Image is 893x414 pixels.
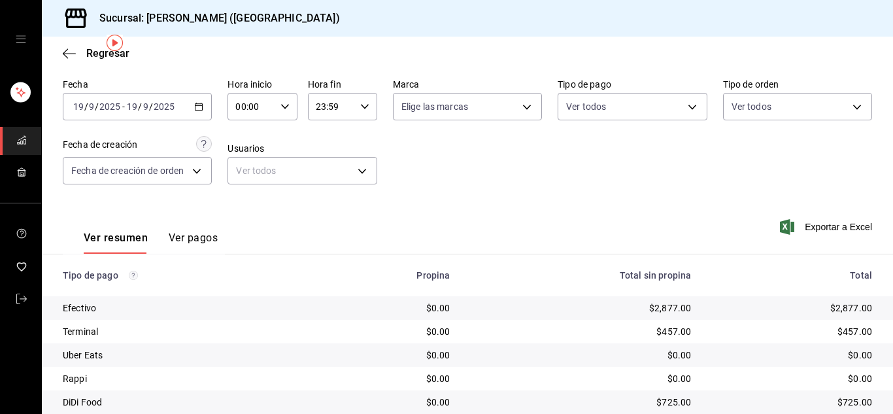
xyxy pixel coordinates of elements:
div: Efectivo [63,302,309,315]
svg: Los pagos realizados con Pay y otras terminales son montos brutos. [129,271,138,280]
button: open drawer [16,34,26,44]
input: -- [126,101,138,112]
div: $725.00 [471,396,692,409]
div: Fecha de creación [63,138,137,152]
span: Fecha de creación de orden [71,164,184,177]
span: / [84,101,88,112]
button: Exportar a Excel [783,219,872,235]
span: Ver todos [566,100,606,113]
h3: Sucursal: [PERSON_NAME] ([GEOGRAPHIC_DATA]) [89,10,340,26]
div: Tipo de pago [63,270,309,281]
label: Hora fin [308,80,377,89]
span: Ver todos [732,100,771,113]
label: Tipo de orden [723,80,872,89]
span: / [138,101,142,112]
div: $457.00 [471,325,692,338]
label: Tipo de pago [558,80,707,89]
label: Usuarios [227,144,377,153]
div: Rappi [63,372,309,385]
div: Total sin propina [471,270,692,281]
label: Fecha [63,80,212,89]
span: / [95,101,99,112]
div: $0.00 [471,349,692,362]
div: navigation tabs [84,232,218,254]
div: $0.00 [329,372,450,385]
div: $725.00 [712,396,872,409]
div: $2,877.00 [712,302,872,315]
div: $0.00 [712,349,872,362]
img: Tooltip marker [107,35,123,51]
div: DiDi Food [63,396,309,409]
div: $0.00 [329,349,450,362]
div: Propina [329,270,450,281]
label: Hora inicio [227,80,297,89]
input: ---- [99,101,121,112]
div: $457.00 [712,325,872,338]
label: Marca [393,80,542,89]
span: Regresar [86,47,129,60]
div: $0.00 [329,302,450,315]
div: $0.00 [712,372,872,385]
div: $0.00 [471,372,692,385]
div: Total [712,270,872,281]
div: Uber Eats [63,349,309,362]
div: $0.00 [329,325,450,338]
div: Terminal [63,325,309,338]
button: Ver resumen [84,232,148,254]
div: Ver todos [227,157,377,184]
div: $2,877.00 [471,302,692,315]
div: $0.00 [329,396,450,409]
input: ---- [153,101,175,112]
button: Ver pagos [169,232,218,254]
input: -- [73,101,84,112]
span: Elige las marcas [401,100,468,113]
input: -- [88,101,95,112]
input: -- [143,101,149,112]
button: Regresar [63,47,129,60]
span: / [149,101,153,112]
span: - [122,101,125,112]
